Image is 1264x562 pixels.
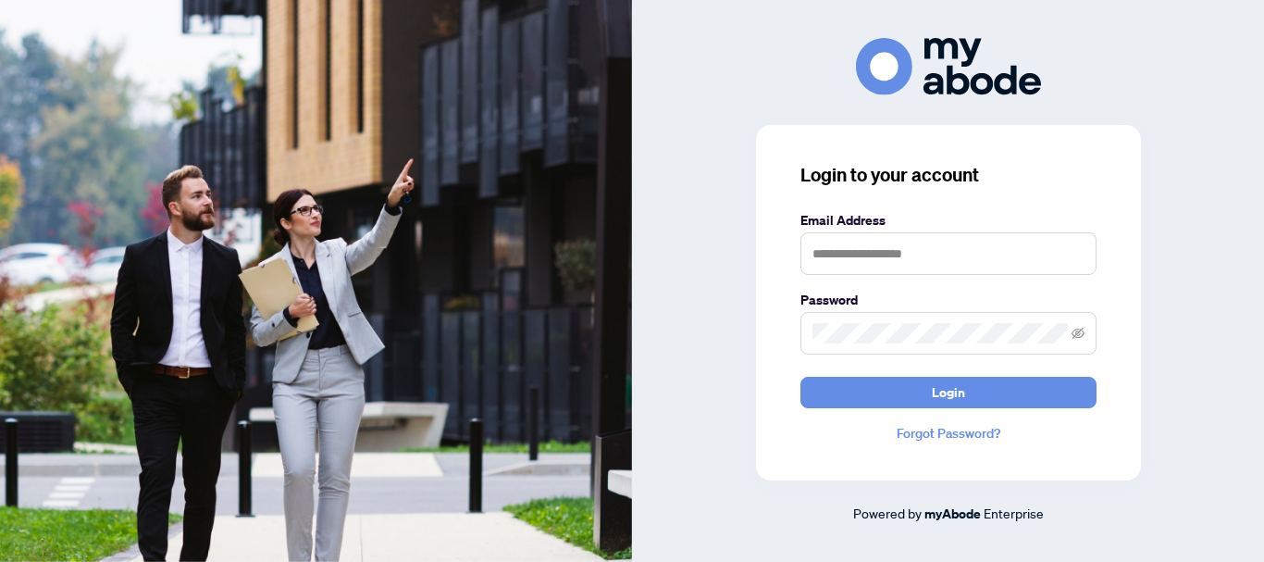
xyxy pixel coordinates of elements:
span: Enterprise [984,505,1044,521]
button: Login [800,377,1097,408]
label: Password [800,290,1097,310]
label: Email Address [800,210,1097,231]
a: myAbode [924,504,981,524]
span: Login [932,378,965,407]
span: eye-invisible [1072,327,1084,340]
h3: Login to your account [800,162,1097,188]
img: ma-logo [856,38,1041,94]
a: Forgot Password? [800,423,1097,443]
span: Powered by [853,505,922,521]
